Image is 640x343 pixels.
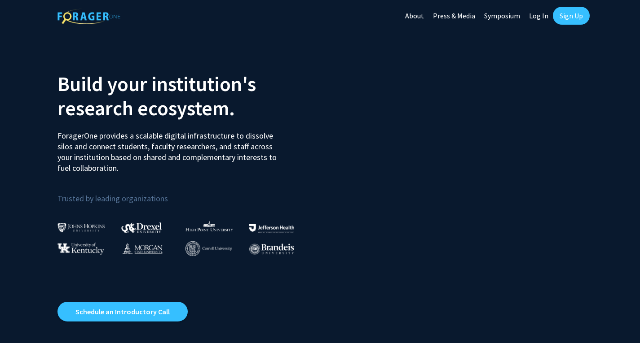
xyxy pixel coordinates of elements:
[57,72,313,120] h2: Build your institution's research ecosystem.
[57,302,188,321] a: Opens in a new tab
[249,243,294,255] img: Brandeis University
[121,222,162,233] img: Drexel University
[185,241,232,256] img: Cornell University
[249,224,294,232] img: Thomas Jefferson University
[121,243,163,254] img: Morgan State University
[57,9,120,24] img: ForagerOne Logo
[553,7,590,25] a: Sign Up
[185,221,233,231] img: High Point University
[57,223,105,232] img: Johns Hopkins University
[57,124,283,174] p: ForagerOne provides a scalable digital infrastructure to dissolve silos and connect students, fac...
[57,243,104,255] img: University of Kentucky
[57,181,313,205] p: Trusted by leading organizations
